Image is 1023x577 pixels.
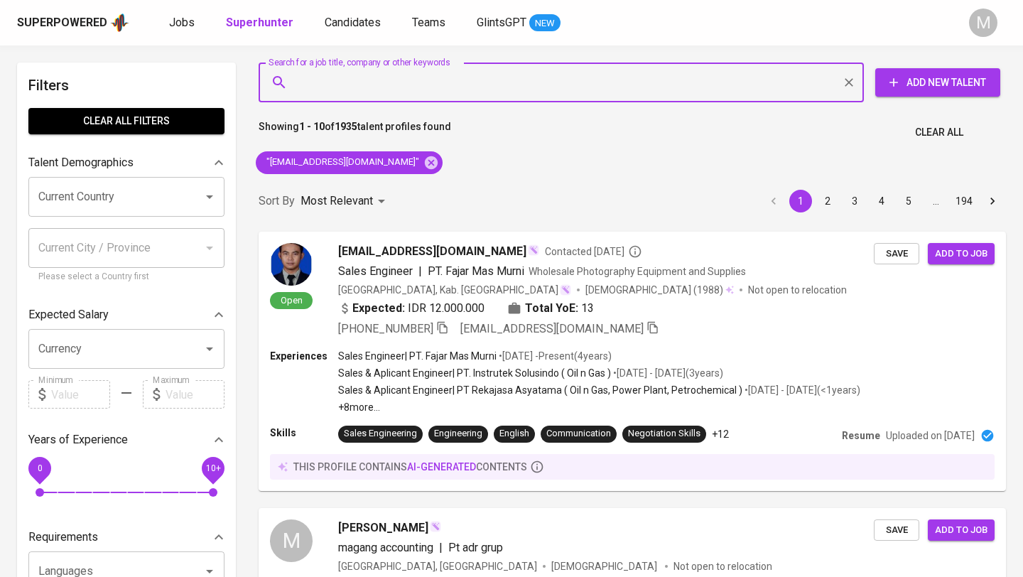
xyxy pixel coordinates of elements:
[301,188,390,215] div: Most Relevant
[256,151,443,174] div: "[EMAIL_ADDRESS][DOMAIN_NAME]"
[352,300,405,317] b: Expected:
[17,12,129,33] a: Superpoweredapp logo
[256,156,428,169] span: "[EMAIL_ADDRESS][DOMAIN_NAME]"
[226,14,296,32] a: Superhunter
[418,263,422,280] span: |
[497,349,612,363] p: • [DATE] - Present ( 4 years )
[924,194,947,208] div: …
[529,266,746,277] span: Wholesale Photography Equipment and Supplies
[881,522,912,539] span: Save
[338,243,526,260] span: [EMAIL_ADDRESS][DOMAIN_NAME]
[585,283,734,297] div: (1988)
[969,9,997,37] div: M
[499,427,529,441] div: English
[270,519,313,562] div: M
[545,244,642,259] span: Contacted [DATE]
[205,463,220,473] span: 10+
[338,559,537,573] div: [GEOGRAPHIC_DATA], [GEOGRAPHIC_DATA]
[874,243,919,265] button: Save
[842,428,880,443] p: Resume
[28,523,224,551] div: Requirements
[338,383,742,397] p: Sales & Aplicant Engineer | PT Rekajasa Asyatama ( Oil n Gas, Power Plant, Petrochemical )
[581,300,594,317] span: 13
[628,244,642,259] svg: By Jakarta recruiter
[259,193,295,210] p: Sort By
[460,322,644,335] span: [EMAIL_ADDRESS][DOMAIN_NAME]
[169,14,197,32] a: Jobs
[430,521,441,532] img: magic_wand.svg
[200,187,220,207] button: Open
[434,427,482,441] div: Engineering
[338,283,571,297] div: [GEOGRAPHIC_DATA], Kab. [GEOGRAPHIC_DATA]
[477,14,561,32] a: GlintsGPT NEW
[301,193,373,210] p: Most Relevant
[611,366,723,380] p: • [DATE] - [DATE] ( 3 years )
[335,121,357,132] b: 1935
[28,426,224,454] div: Years of Experience
[338,264,413,278] span: Sales Engineer
[528,244,539,256] img: magic_wand.svg
[525,300,578,317] b: Total YoE:
[17,15,107,31] div: Superpowered
[338,349,497,363] p: Sales Engineer | PT. Fajar Mas Murni
[585,283,693,297] span: [DEMOGRAPHIC_DATA]
[344,427,417,441] div: Sales Engineering
[338,366,611,380] p: Sales & Aplicant Engineer | PT. Instrutek Solusindo ( Oil n Gas )
[325,16,381,29] span: Candidates
[928,519,995,541] button: Add to job
[839,72,859,92] button: Clear
[28,108,224,134] button: Clear All filters
[412,16,445,29] span: Teams
[951,190,977,212] button: Go to page 194
[816,190,839,212] button: Go to page 2
[270,426,338,440] p: Skills
[275,294,308,306] span: Open
[673,559,772,573] p: Not open to relocation
[712,427,729,441] p: +12
[928,243,995,265] button: Add to job
[293,460,527,474] p: this profile contains contents
[28,149,224,177] div: Talent Demographics
[843,190,866,212] button: Go to page 3
[51,380,110,409] input: Value
[981,190,1004,212] button: Go to next page
[325,14,384,32] a: Candidates
[935,522,987,539] span: Add to job
[338,541,433,554] span: magang accounting
[270,349,338,363] p: Experiences
[338,400,860,414] p: +8 more ...
[742,383,860,397] p: • [DATE] - [DATE] ( <1 years )
[551,559,659,573] span: [DEMOGRAPHIC_DATA]
[897,190,920,212] button: Go to page 5
[886,428,975,443] p: Uploaded on [DATE]
[338,322,433,335] span: [PHONE_NUMBER]
[560,284,571,296] img: magic_wand.svg
[439,539,443,556] span: |
[169,16,195,29] span: Jobs
[428,264,524,278] span: PT. Fajar Mas Murni
[628,427,700,441] div: Negotiation Skills
[760,190,1006,212] nav: pagination navigation
[915,124,963,141] span: Clear All
[748,283,847,297] p: Not open to relocation
[28,154,134,171] p: Talent Demographics
[477,16,526,29] span: GlintsGPT
[338,300,485,317] div: IDR 12.000.000
[110,12,129,33] img: app logo
[870,190,893,212] button: Go to page 4
[37,463,42,473] span: 0
[881,246,912,262] span: Save
[909,119,969,146] button: Clear All
[529,16,561,31] span: NEW
[28,529,98,546] p: Requirements
[887,74,989,92] span: Add New Talent
[270,243,313,286] img: 06d63c3163b0b59a59c0bd3544c62eb2.jpg
[789,190,812,212] button: page 1
[226,16,293,29] b: Superhunter
[338,519,428,536] span: [PERSON_NAME]
[448,541,503,554] span: Pt adr grup
[412,14,448,32] a: Teams
[935,246,987,262] span: Add to job
[546,427,611,441] div: Communication
[38,270,215,284] p: Please select a Country first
